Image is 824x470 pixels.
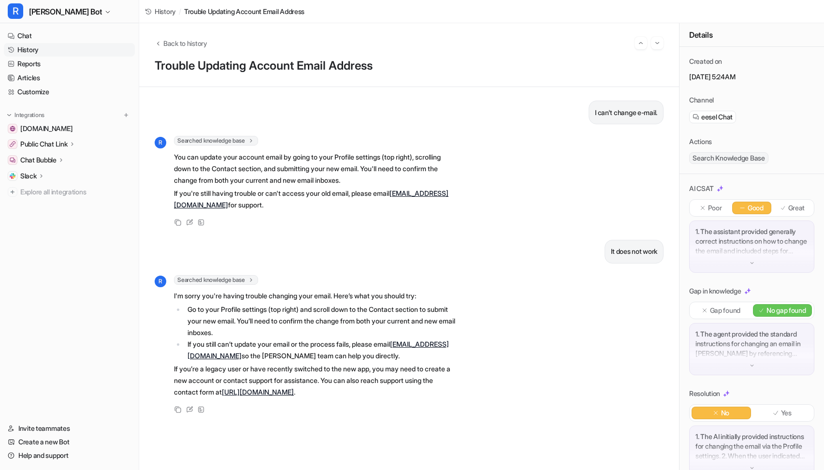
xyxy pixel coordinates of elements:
[6,112,13,118] img: expand menu
[155,6,176,16] span: History
[689,57,722,66] p: Created on
[174,188,457,211] p: If you're still having trouble or can't access your old email, please email for support.
[185,338,457,362] li: If you still can’t update your email or the process fails, please email so the [PERSON_NAME] team...
[693,112,733,122] a: eesel Chat
[155,59,664,73] h1: Trouble Updating Account Email Address
[693,114,699,120] img: eeselChat
[174,275,258,285] span: Searched knowledge base
[10,141,15,147] img: Public Chat Link
[721,408,729,418] p: No
[4,43,135,57] a: History
[163,38,207,48] span: Back to history
[766,306,806,315] p: No gap found
[689,72,814,82] p: [DATE] 5:24AM
[8,187,17,197] img: explore all integrations
[4,29,135,43] a: Chat
[4,122,135,135] a: getrella.com[DOMAIN_NAME]
[689,152,768,164] span: Search Knowledge Base
[635,37,647,49] button: Go to previous session
[188,340,449,360] a: [EMAIL_ADDRESS][DOMAIN_NAME]
[20,124,72,133] span: [DOMAIN_NAME]
[710,306,740,315] p: Gap found
[749,362,755,369] img: down-arrow
[174,136,258,146] span: Searched knowledge base
[4,110,47,120] button: Integrations
[611,246,657,257] p: It does not work
[695,227,808,256] p: 1. The assistant provided generally correct instructions on how to change the email and included ...
[179,6,181,16] span: /
[651,37,664,49] button: Go to next session
[4,422,135,435] a: Invite teammates
[781,408,792,418] p: Yes
[155,137,166,148] span: R
[222,388,294,396] a: [URL][DOMAIN_NAME]
[689,184,714,193] p: AI CSAT
[788,203,805,213] p: Great
[4,449,135,462] a: Help and support
[174,363,457,398] p: If you’re a legacy user or have recently switched to the new app, you may need to create a new ac...
[10,173,15,179] img: Slack
[701,112,733,122] span: eesel Chat
[595,107,657,118] p: I can't change e-mail.
[145,6,176,16] a: History
[708,203,722,213] p: Poor
[748,203,764,213] p: Good
[10,126,15,132] img: getrella.com
[155,276,166,287] span: R
[20,184,131,200] span: Explore all integrations
[679,23,824,47] div: Details
[174,290,457,302] p: I'm sorry you're having trouble changing your email. Here’s what you should try:
[20,139,68,149] p: Public Chat Link
[29,5,102,18] span: [PERSON_NAME] Bot
[689,286,741,296] p: Gap in knowledge
[689,137,712,147] p: Actions
[4,71,135,85] a: Articles
[4,435,135,449] a: Create a new Bot
[155,38,207,48] button: Back to history
[4,85,135,99] a: Customize
[749,260,755,266] img: down-arrow
[695,329,808,358] p: 1. The agent provided the standard instructions for changing an email in [PERSON_NAME] by referen...
[695,432,808,461] p: 1. The AI initially provided instructions for changing the email via the Profile settings. 2. Whe...
[20,171,37,181] p: Slack
[689,95,714,105] p: Channel
[637,39,644,47] img: Previous session
[8,3,23,19] span: R
[184,6,304,16] span: Trouble Updating Account Email Address
[14,111,44,119] p: Integrations
[689,389,720,398] p: Resolution
[10,157,15,163] img: Chat Bubble
[654,39,661,47] img: Next session
[123,112,130,118] img: menu_add.svg
[174,151,457,186] p: You can update your account email by going to your Profile settings (top right), scrolling down t...
[20,155,57,165] p: Chat Bubble
[185,304,457,338] li: Go to your Profile settings (top right) and scroll down to the Contact section to submit your new...
[4,185,135,199] a: Explore all integrations
[4,57,135,71] a: Reports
